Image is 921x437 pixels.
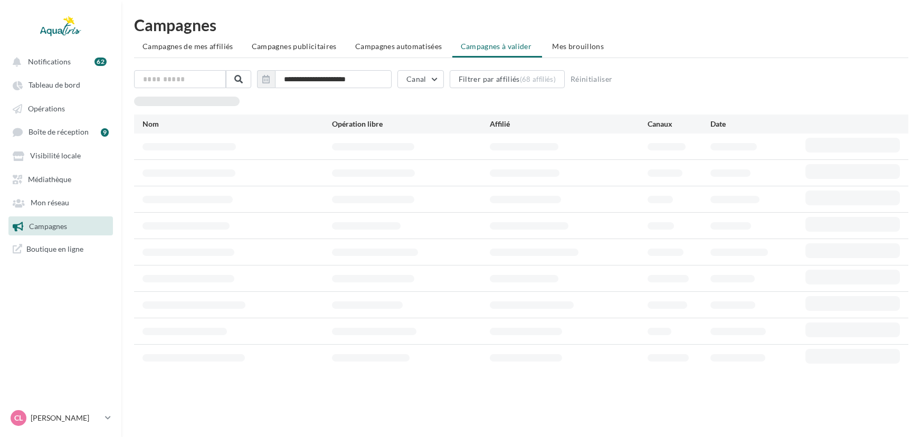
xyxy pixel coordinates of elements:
[6,169,115,188] a: Médiathèque
[143,42,233,51] span: Campagnes de mes affiliés
[28,104,65,113] span: Opérations
[520,75,556,83] div: (68 affiliés)
[6,75,115,94] a: Tableau de bord
[94,58,107,66] div: 62
[6,240,115,258] a: Boutique en ligne
[490,119,648,129] div: Affilié
[26,244,83,254] span: Boutique en ligne
[566,73,617,85] button: Réinitialiser
[28,57,71,66] span: Notifications
[332,119,490,129] div: Opération libre
[450,70,565,88] button: Filtrer par affiliés(68 affiliés)
[6,52,111,71] button: Notifications 62
[648,119,711,129] div: Canaux
[355,42,442,51] span: Campagnes automatisées
[14,413,23,423] span: CL
[31,198,69,207] span: Mon réseau
[6,193,115,212] a: Mon réseau
[6,122,115,141] a: Boîte de réception 9
[397,70,444,88] button: Canal
[6,99,115,118] a: Opérations
[6,146,115,165] a: Visibilité locale
[29,222,67,231] span: Campagnes
[134,17,908,33] h1: Campagnes
[552,42,604,51] span: Mes brouillons
[29,128,89,137] span: Boîte de réception
[6,216,115,235] a: Campagnes
[29,81,80,90] span: Tableau de bord
[252,42,337,51] span: Campagnes publicitaires
[101,128,109,137] div: 9
[28,175,71,184] span: Médiathèque
[30,151,81,160] span: Visibilité locale
[710,119,805,129] div: Date
[8,408,113,428] a: CL [PERSON_NAME]
[31,413,101,423] p: [PERSON_NAME]
[143,119,332,129] div: Nom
